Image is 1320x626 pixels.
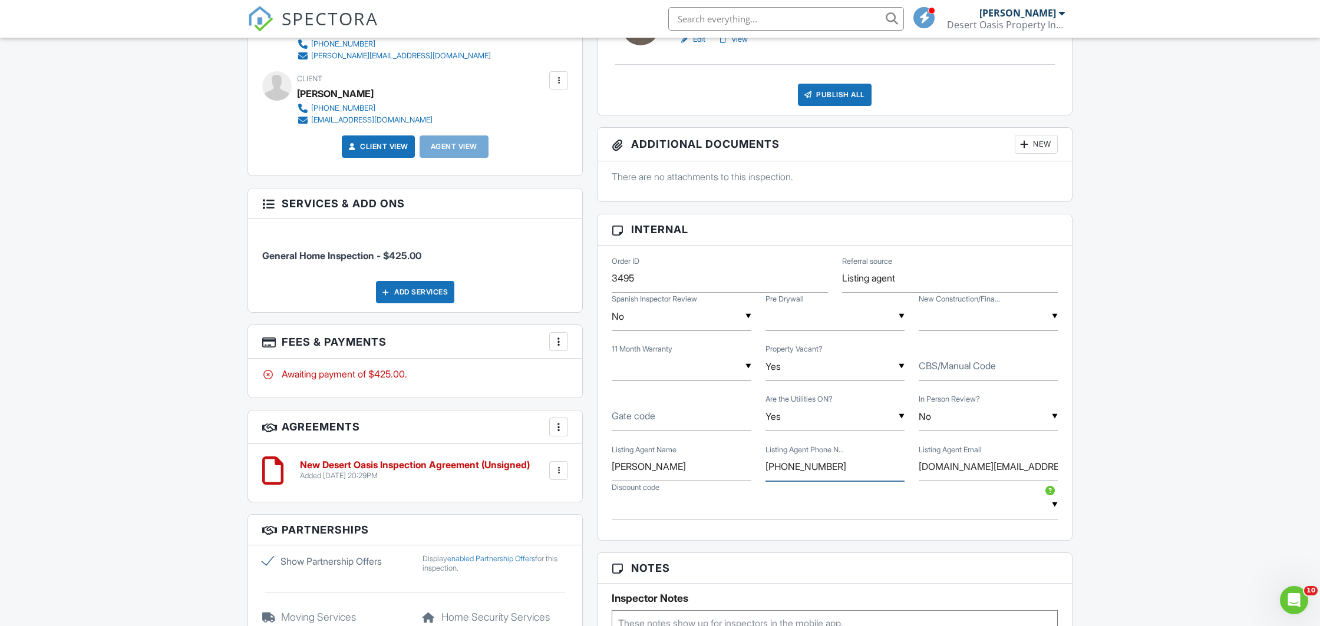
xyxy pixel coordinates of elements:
[1015,135,1058,154] div: New
[311,51,491,61] div: [PERSON_NAME][EMAIL_ADDRESS][DOMAIN_NAME]
[376,281,454,303] div: Add Services
[262,554,408,568] label: Show Partnership Offers
[297,85,374,102] div: [PERSON_NAME]
[423,611,569,623] h5: Home Security Services
[248,410,582,444] h3: Agreements
[612,482,659,493] label: Discount code
[612,294,697,304] label: Spanish Inspector Review
[297,38,491,50] a: [PHONE_NUMBER]
[765,344,823,355] label: Property Vacant?
[919,394,980,405] label: In Person Review?
[262,250,421,261] span: General Home Inspection - $425.00
[297,102,433,114] a: [PHONE_NUMBER]
[297,50,491,62] a: [PERSON_NAME][EMAIL_ADDRESS][DOMAIN_NAME]
[311,39,375,49] div: [PHONE_NUMBER]
[598,214,1072,245] h3: Internal
[612,409,655,422] label: Gate code
[262,611,408,623] h5: Moving Services
[300,471,530,481] div: Added [DATE] 20:29PM
[612,445,676,455] label: Listing Agent Name
[765,294,804,304] label: Pre Drywall
[598,128,1072,161] h3: Additional Documents
[919,452,1058,481] input: Listing Agent Email
[282,6,378,31] span: SPECTORA
[612,452,751,481] input: Listing Agent Name
[248,325,582,359] h3: Fees & Payments
[612,344,672,355] label: 11 Month Warranty
[612,402,751,431] input: Gate code
[919,359,996,372] label: CBS/Manual Code
[248,515,582,545] h3: Partnerships
[1280,586,1308,614] iframe: Intercom live chat
[947,19,1065,31] div: Desert Oasis Property Inspections
[300,460,530,471] h6: New Desert Oasis Inspection Agreement (Unsigned)
[919,294,1000,304] label: New Construction/Final Walk
[979,7,1056,19] div: [PERSON_NAME]
[297,114,433,126] a: [EMAIL_ADDRESS][DOMAIN_NAME]
[262,367,568,380] div: Awaiting payment of $425.00.
[346,141,408,153] a: Client View
[765,452,905,481] input: Listing Agent Phone Number
[798,84,872,106] div: Publish All
[248,188,582,219] h3: Services & Add ons
[842,256,892,267] label: Referral source
[311,115,433,125] div: [EMAIL_ADDRESS][DOMAIN_NAME]
[262,228,568,271] li: Service: General Home Inspection
[765,445,844,455] label: Listing Agent Phone Number
[247,16,378,41] a: SPECTORA
[612,256,639,267] label: Order ID
[919,445,982,455] label: Listing Agent Email
[297,74,322,83] span: Client
[447,554,535,563] a: enabled Partnership Offers
[247,6,273,32] img: The Best Home Inspection Software - Spectora
[311,104,375,113] div: [PHONE_NUMBER]
[679,34,705,45] a: Edit
[717,34,748,45] a: View
[423,554,569,573] div: Display for this inspection.
[300,460,530,481] a: New Desert Oasis Inspection Agreement (Unsigned) Added [DATE] 20:29PM
[598,553,1072,584] h3: Notes
[612,592,1058,604] h5: Inspector Notes
[919,352,1058,381] input: CBS/Manual Code
[612,170,1058,183] p: There are no attachments to this inspection.
[1304,586,1318,595] span: 10
[668,7,904,31] input: Search everything...
[765,394,833,405] label: Are the Utilities ON?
